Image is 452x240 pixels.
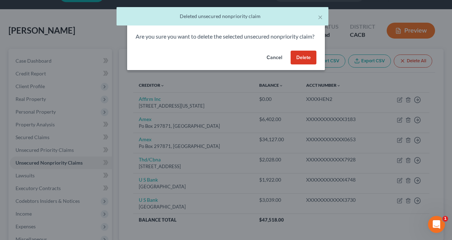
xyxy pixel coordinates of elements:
div: Deleted unsecured nonpriority claim [122,13,323,20]
button: Delete [291,51,316,65]
button: Cancel [261,51,288,65]
span: 1 [442,216,448,222]
iframe: Intercom live chat [428,216,445,233]
button: × [318,13,323,21]
p: Are you sure you want to delete the selected unsecured nonpriority claim? [136,33,316,41]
